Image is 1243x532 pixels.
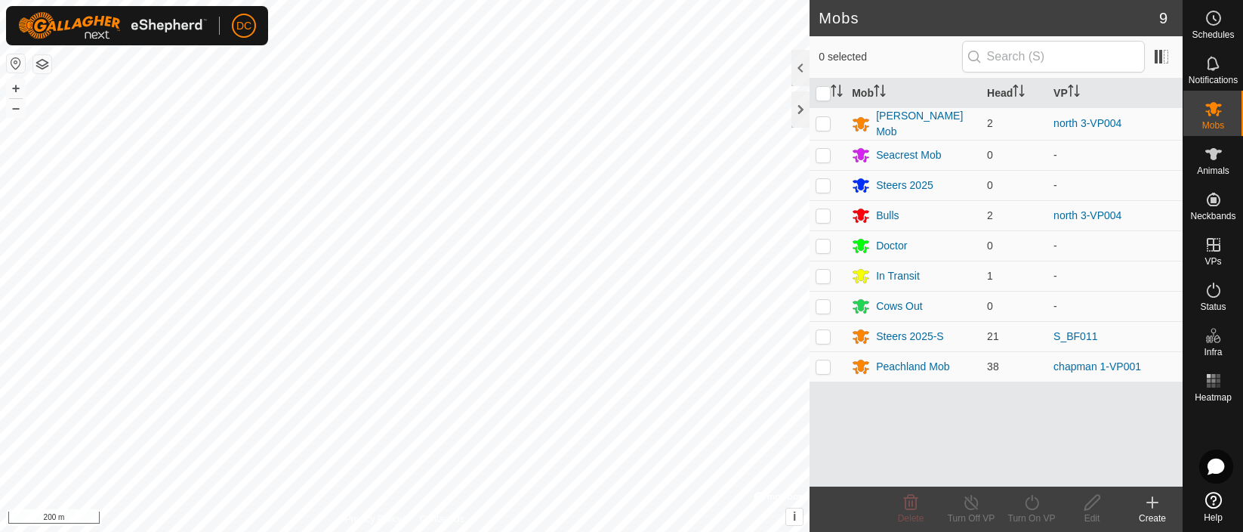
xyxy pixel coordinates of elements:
span: 21 [987,330,999,342]
span: Help [1204,513,1223,522]
div: Cows Out [876,298,922,314]
span: Animals [1197,166,1229,175]
th: VP [1047,79,1183,108]
img: Gallagher Logo [18,12,207,39]
a: Privacy Policy [345,512,402,526]
div: Steers 2025-S [876,329,944,345]
span: 0 [987,149,993,161]
p-sorticon: Activate to sort [874,87,886,99]
span: Mobs [1202,121,1224,130]
span: Schedules [1192,30,1234,39]
a: north 3-VP004 [1053,209,1121,221]
div: Edit [1062,512,1122,525]
td: - [1047,230,1183,261]
button: Map Layers [33,55,51,73]
span: Neckbands [1190,212,1235,221]
h2: Mobs [819,9,1159,27]
div: Steers 2025 [876,178,933,193]
span: Delete [898,513,924,524]
div: Seacrest Mob [876,147,941,163]
span: 9 [1159,7,1167,29]
div: In Transit [876,268,920,284]
input: Search (S) [962,41,1145,73]
div: Turn Off VP [941,512,1001,525]
span: Infra [1204,348,1222,357]
span: 0 selected [819,49,961,65]
span: 38 [987,360,999,373]
div: [PERSON_NAME] Mob [876,108,975,140]
th: Head [981,79,1047,108]
span: Notifications [1189,76,1238,85]
span: i [793,510,796,523]
td: - [1047,140,1183,170]
div: Bulls [876,208,899,224]
button: i [786,509,803,525]
span: Heatmap [1195,393,1232,402]
a: S_BF011 [1053,330,1097,342]
span: DC [236,18,251,34]
p-sorticon: Activate to sort [1013,87,1025,99]
div: Peachland Mob [876,359,949,375]
a: chapman 1-VP001 [1053,360,1141,373]
a: Contact Us [420,512,464,526]
div: Create [1122,512,1183,525]
td: - [1047,170,1183,200]
span: 0 [987,179,993,191]
p-sorticon: Activate to sort [1068,87,1080,99]
a: north 3-VP004 [1053,117,1121,129]
p-sorticon: Activate to sort [831,87,843,99]
span: VPs [1204,257,1221,266]
button: + [7,79,25,97]
td: - [1047,291,1183,321]
span: 2 [987,209,993,221]
th: Mob [846,79,981,108]
span: 0 [987,240,993,252]
td: - [1047,261,1183,291]
span: 1 [987,270,993,282]
div: Turn On VP [1001,512,1062,525]
span: 0 [987,300,993,312]
span: 2 [987,117,993,129]
span: Status [1200,302,1226,311]
button: – [7,99,25,117]
div: Doctor [876,238,907,254]
a: Help [1183,486,1243,528]
button: Reset Map [7,54,25,73]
